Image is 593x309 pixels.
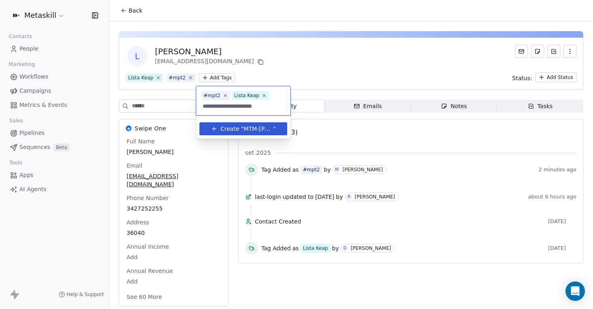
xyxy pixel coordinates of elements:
[220,125,244,133] span: Create "
[204,122,282,135] button: Create "MTM-[PERSON_NAME] giugno 2025"
[234,92,259,99] div: Lista Keap
[244,125,273,133] span: MTM-[PERSON_NAME] giugno 2025
[203,92,220,99] div: #mpt2
[199,119,287,135] div: Suggestions
[273,125,276,133] span: "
